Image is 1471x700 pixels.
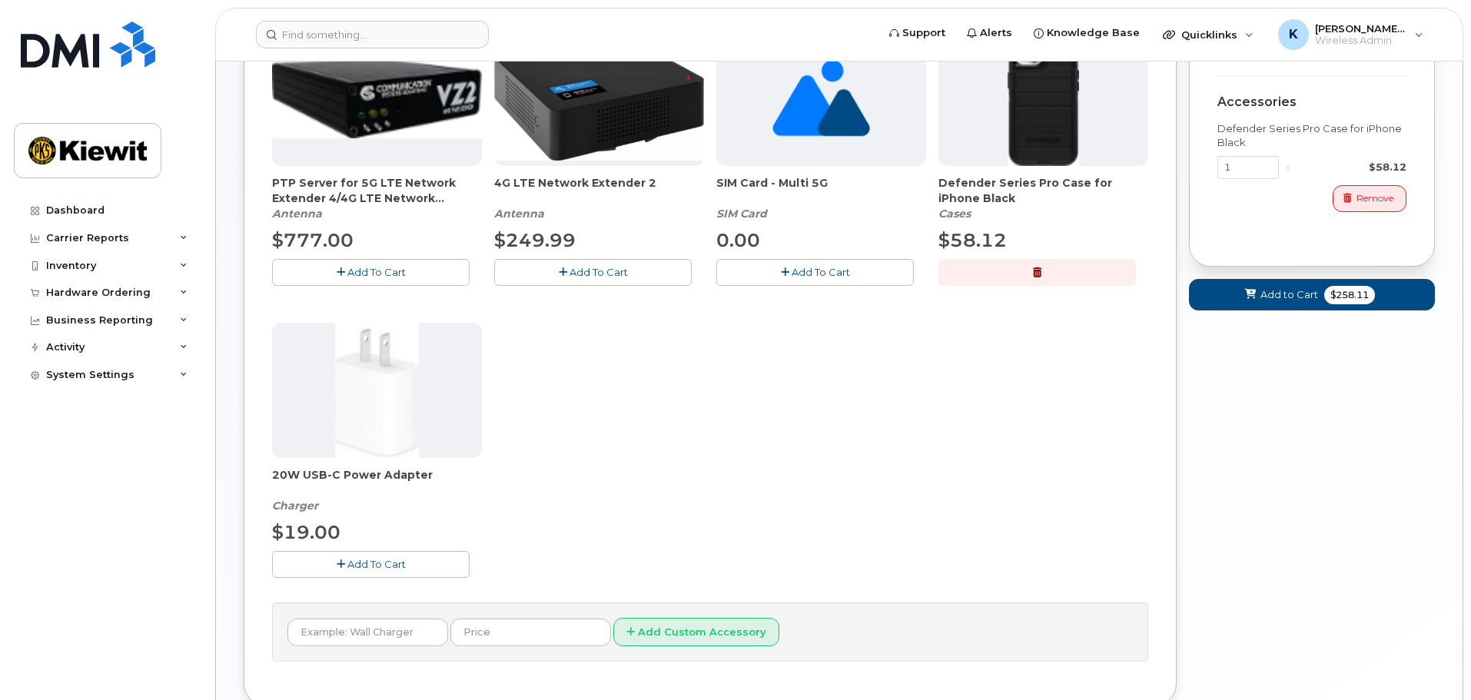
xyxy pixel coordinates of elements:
[347,558,406,570] span: Add To Cart
[272,259,470,286] button: Add To Cart
[272,521,340,543] span: $19.00
[494,259,692,286] button: Add To Cart
[494,175,704,221] div: 4G LTE Network Extender 2
[272,207,322,221] em: Antenna
[792,266,850,278] span: Add To Cart
[1297,160,1406,174] div: $58.12
[772,31,870,166] img: no_image_found-2caef05468ed5679b831cfe6fc140e25e0c280774317ffc20a367ab7fd17291e.png
[938,229,1007,251] span: $58.12
[256,21,489,48] input: Find something...
[1008,31,1080,166] img: defenderiphone14.png
[1152,19,1264,50] div: Quicklinks
[272,229,354,251] span: $777.00
[716,207,767,221] em: SIM Card
[1315,35,1407,47] span: Wireless Admin
[1217,95,1406,109] div: Accessories
[272,175,482,206] span: PTP Server for 5G LTE Network Extender 4/4G LTE Network Extender 3
[938,207,971,221] em: Cases
[272,551,470,578] button: Add To Cart
[272,467,482,513] div: 20W USB-C Power Adapter
[878,18,956,48] a: Support
[938,175,1148,221] div: Defender Series Pro Case for iPhone Black
[450,619,611,646] input: Price
[272,175,482,221] div: PTP Server for 5G LTE Network Extender 4/4G LTE Network Extender 3
[716,229,760,251] span: 0.00
[716,259,914,286] button: Add To Cart
[902,25,945,41] span: Support
[980,25,1012,41] span: Alerts
[1189,279,1435,310] button: Add to Cart $258.11
[1289,25,1298,44] span: K
[1047,25,1140,41] span: Knowledge Base
[956,18,1023,48] a: Alerts
[272,499,318,513] em: Charger
[494,36,704,160] img: 4glte_extender.png
[1356,191,1393,205] span: Remove
[1324,286,1375,304] span: $258.11
[716,175,926,221] div: SIM Card - Multi 5G
[1267,19,1434,50] div: Kenny.Tran
[287,619,448,646] input: Example: Wall Charger
[272,467,482,498] span: 20W USB-C Power Adapter
[347,266,406,278] span: Add To Cart
[938,175,1148,206] span: Defender Series Pro Case for iPhone Black
[1279,160,1297,174] div: x
[494,207,544,221] em: Antenna
[1315,22,1407,35] span: [PERSON_NAME].Tran
[1333,185,1406,212] button: Remove
[272,58,482,138] img: Casa_Sysem.png
[1023,18,1151,48] a: Knowledge Base
[335,323,419,458] img: apple20w.jpg
[494,175,704,206] span: 4G LTE Network Extender 2
[613,618,779,646] button: Add Custom Accessory
[494,229,576,251] span: $249.99
[1181,28,1237,41] span: Quicklinks
[569,266,628,278] span: Add To Cart
[1260,287,1318,302] span: Add to Cart
[1217,121,1406,150] div: Defender Series Pro Case for iPhone Black
[716,175,926,206] span: SIM Card - Multi 5G
[1404,633,1459,688] iframe: Messenger Launcher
